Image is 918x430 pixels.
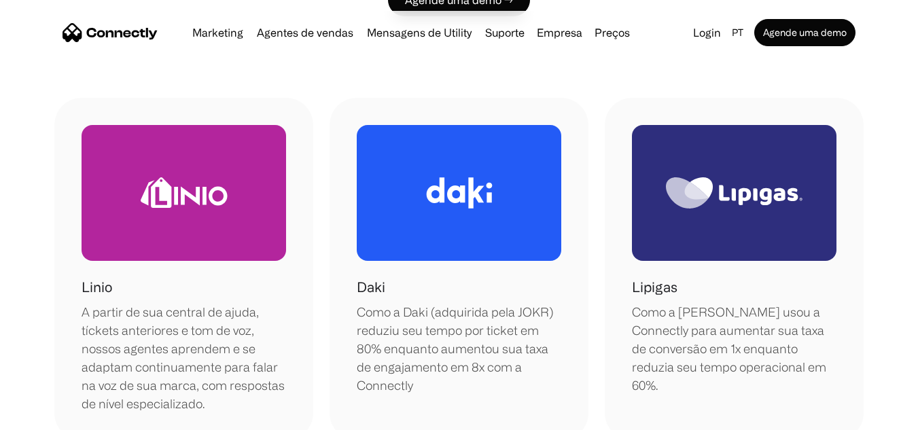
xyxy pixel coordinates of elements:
[632,303,836,395] div: Como a [PERSON_NAME] usou a Connectly para aumentar sua taxa de conversão em 1x enquanto reduzia ...
[688,23,726,42] a: Login
[537,23,582,42] div: Empresa
[187,27,249,38] a: Marketing
[361,27,477,38] a: Mensagens de Utility
[589,27,635,38] a: Preços
[426,177,493,209] img: Logotipo da Daki
[141,177,228,208] img: Logotipo da Linio
[480,27,530,38] a: Suporte
[533,23,586,42] div: Empresa
[732,23,743,42] div: pt
[632,277,677,298] h1: Lipigas
[63,22,158,43] a: home
[357,303,561,395] div: Como a Daki (adquirida pela JOKR) reduziu seu tempo por ticket em 80% enquanto aumentou sua taxa ...
[754,19,855,46] a: Agende uma demo
[14,405,82,425] aside: Language selected: Português (Brasil)
[82,277,112,298] h1: Linio
[357,277,385,298] h1: Daki
[726,23,752,42] div: pt
[251,27,359,38] a: Agentes de vendas
[82,303,286,413] div: A partir de sua central de ajuda, tíckets anteriores e tom de voz, nossos agentes aprendem e se a...
[27,406,82,425] ul: Language list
